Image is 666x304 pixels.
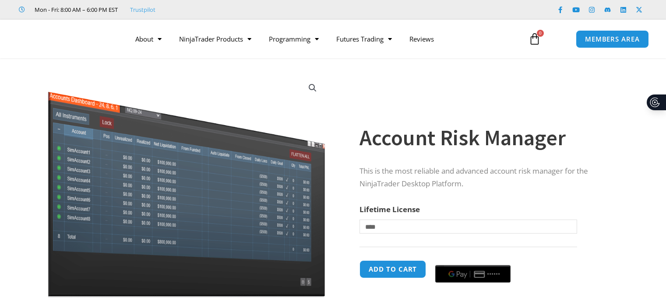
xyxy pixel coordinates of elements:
a: Trustpilot [130,4,155,15]
h1: Account Risk Manager [359,122,615,153]
span: Mon - Fri: 8:00 AM – 6:00 PM EST [32,4,118,15]
a: Futures Trading [328,29,401,49]
button: Buy with GPay [435,265,511,283]
a: View full-screen image gallery [305,80,321,96]
span: 0 [537,30,544,37]
iframe: Secure payment input frame [433,259,512,260]
nav: Menu [127,29,520,49]
a: About [127,29,170,49]
button: Add to cart [359,260,426,278]
a: Programming [260,29,328,49]
a: 0 [515,26,554,52]
a: NinjaTrader Products [170,29,260,49]
span: MEMBERS AREA [585,36,640,42]
a: Reviews [401,29,443,49]
img: Screenshot 2024-08-26 15462845454 [46,73,327,297]
img: LogoAI | Affordable Indicators – NinjaTrader [19,23,113,55]
a: MEMBERS AREA [576,30,649,48]
p: This is the most reliable and advanced account risk manager for the NinjaTrader Desktop Platform. [359,165,615,190]
text: •••••• [487,271,500,277]
label: Lifetime License [359,204,420,214]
